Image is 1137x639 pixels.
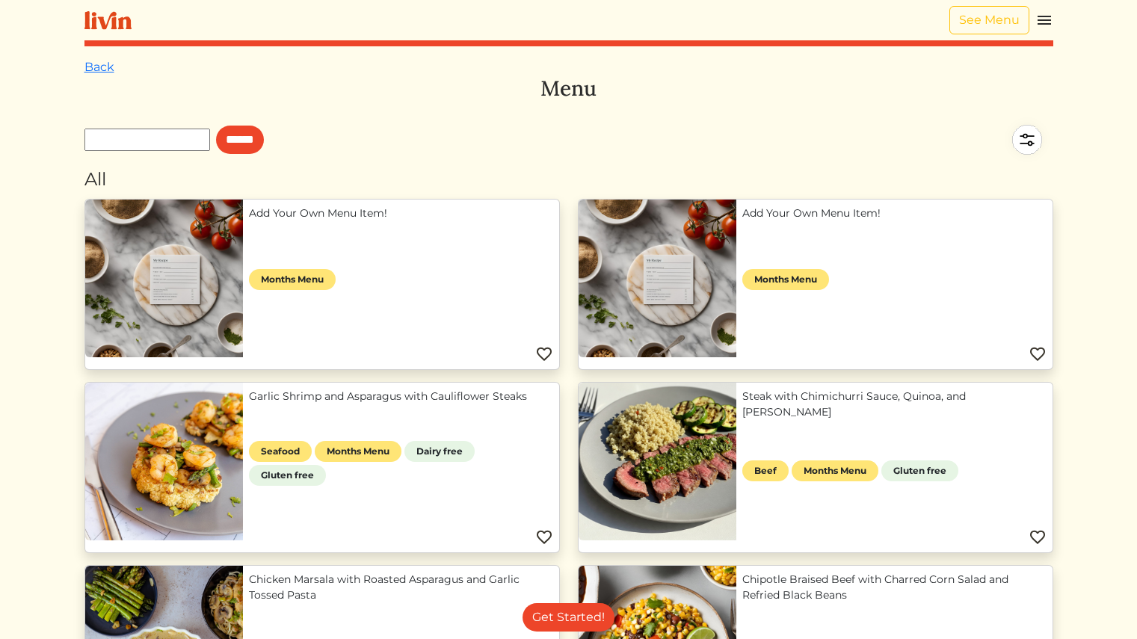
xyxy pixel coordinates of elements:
a: Get Started! [523,603,614,632]
img: Favorite menu item [1029,345,1047,363]
a: Add Your Own Menu Item! [249,206,553,221]
a: See Menu [949,6,1029,34]
img: livin-logo-a0d97d1a881af30f6274990eb6222085a2533c92bbd1e4f22c21b4f0d0e3210c.svg [84,11,132,30]
img: Favorite menu item [535,528,553,546]
div: All [84,166,1053,193]
a: Steak with Chimichurri Sauce, Quinoa, and [PERSON_NAME] [742,389,1047,420]
img: menu_hamburger-cb6d353cf0ecd9f46ceae1c99ecbeb4a00e71ca567a856bd81f57e9d8c17bb26.svg [1035,11,1053,29]
img: Favorite menu item [1029,528,1047,546]
img: filter-5a7d962c2457a2d01fc3f3b070ac7679cf81506dd4bc827d76cf1eb68fb85cd7.svg [1001,114,1053,166]
a: Chicken Marsala with Roasted Asparagus and Garlic Tossed Pasta [249,572,553,603]
a: Garlic Shrimp and Asparagus with Cauliflower Steaks [249,389,553,404]
a: Chipotle Braised Beef with Charred Corn Salad and Refried Black Beans [742,572,1047,603]
h3: Menu [84,76,1053,102]
img: Favorite menu item [535,345,553,363]
a: Back [84,60,114,74]
a: Add Your Own Menu Item! [742,206,1047,221]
